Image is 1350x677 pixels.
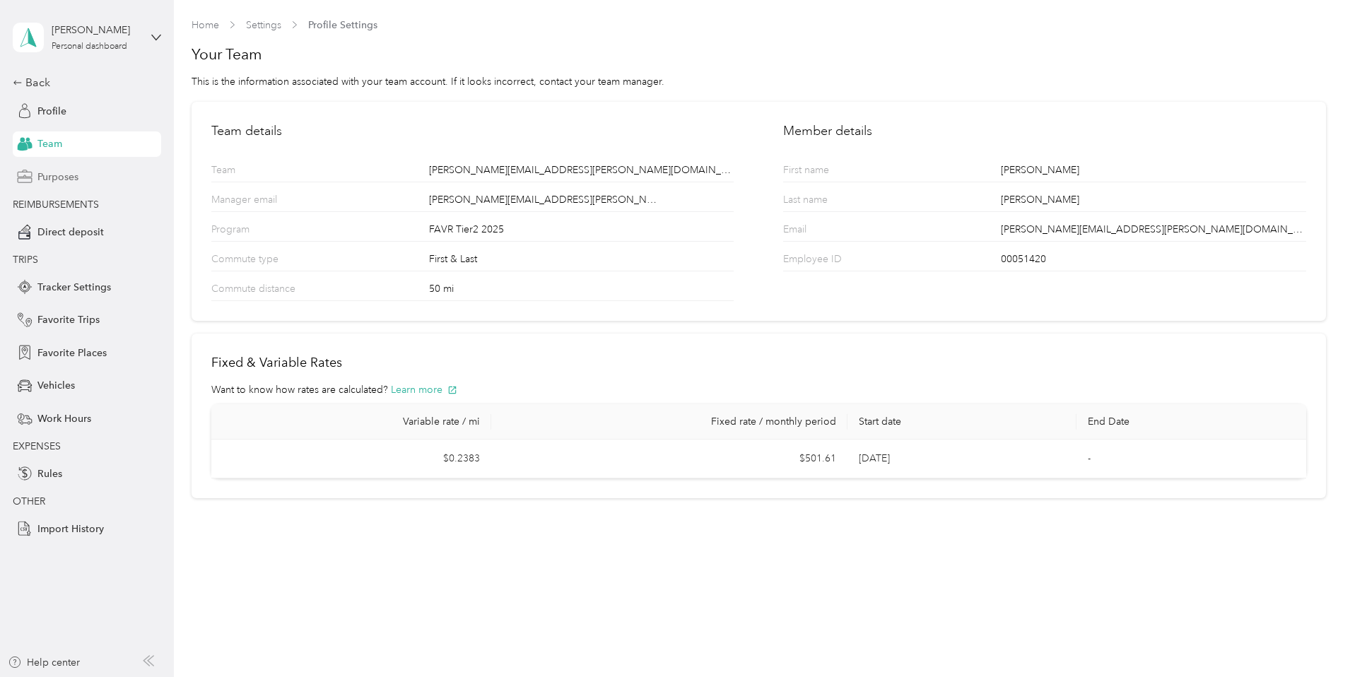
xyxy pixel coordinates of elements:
span: Direct deposit [37,225,104,240]
span: Tracker Settings [37,280,111,295]
div: This is the information associated with your team account. If it looks incorrect, contact your te... [192,74,1326,89]
span: Profile [37,104,66,119]
button: Help center [8,655,80,670]
div: [PERSON_NAME][EMAIL_ADDRESS][PERSON_NAME][DOMAIN_NAME] [1001,222,1305,241]
span: Purposes [37,170,78,184]
p: Email [783,222,892,241]
div: Back [13,74,154,91]
span: Team [37,136,62,151]
span: Favorite Places [37,346,107,360]
a: Settings [246,19,281,31]
div: First & Last [429,252,734,271]
div: 50 mi [429,281,734,300]
p: Last name [783,192,892,211]
h2: Fixed & Variable Rates [211,353,1306,372]
p: Program [211,222,320,241]
div: [PERSON_NAME] [52,23,140,37]
h2: Team details [211,122,734,141]
div: [PERSON_NAME] [1001,192,1305,211]
td: $501.61 [491,440,847,478]
div: [PERSON_NAME] [1001,163,1305,182]
iframe: Everlance-gr Chat Button Frame [1271,598,1350,677]
span: Import History [37,522,104,536]
div: [PERSON_NAME][EMAIL_ADDRESS][PERSON_NAME][DOMAIN_NAME] [429,163,734,182]
td: $0.2383 [211,440,491,478]
td: [DATE] [847,440,1076,478]
td: - [1076,440,1305,478]
span: EXPENSES [13,440,61,452]
span: REIMBURSEMENTS [13,199,99,211]
span: Profile Settings [308,18,377,33]
th: Fixed rate / monthly period [491,404,847,440]
span: Vehicles [37,378,75,393]
button: Learn more [391,382,457,397]
th: Start date [847,404,1076,440]
p: First name [783,163,892,182]
a: Home [192,19,219,31]
span: [PERSON_NAME][EMAIL_ADDRESS][PERSON_NAME][DOMAIN_NAME] [429,192,657,207]
span: Rules [37,466,62,481]
span: OTHER [13,495,45,507]
p: Team [211,163,320,182]
h1: Your Team [192,45,1326,64]
p: Employee ID [783,252,892,271]
div: Want to know how rates are calculated? [211,382,1306,397]
p: Commute distance [211,281,320,300]
span: TRIPS [13,254,38,266]
th: Variable rate / mi [211,404,491,440]
span: Favorite Trips [37,312,100,327]
div: FAVR Tier2 2025 [429,222,734,241]
h2: Member details [783,122,1305,141]
div: 00051420 [1001,252,1305,271]
div: Personal dashboard [52,42,127,51]
p: Manager email [211,192,320,211]
span: Work Hours [37,411,91,426]
p: Commute type [211,252,320,271]
th: End Date [1076,404,1305,440]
